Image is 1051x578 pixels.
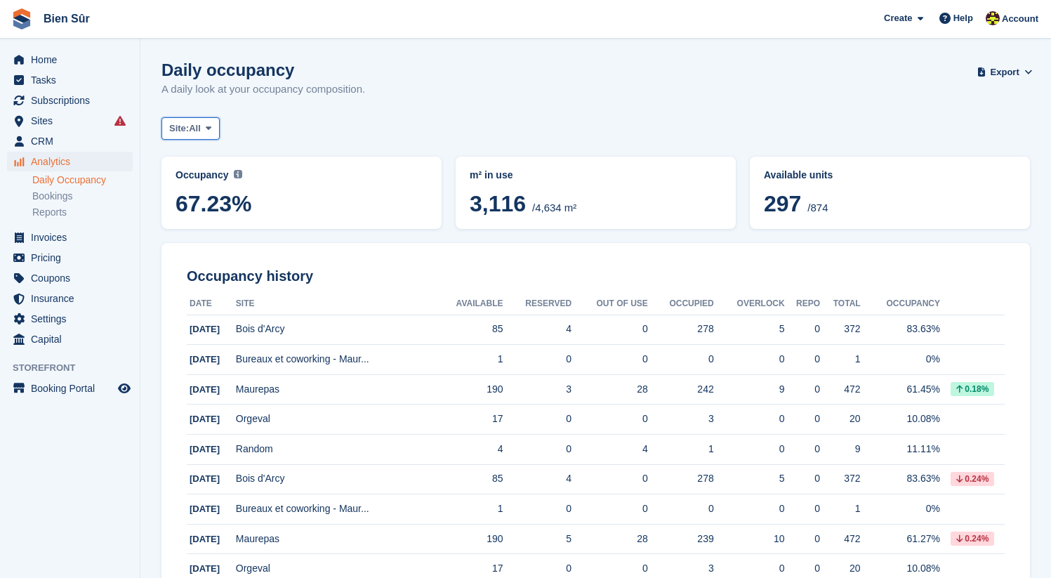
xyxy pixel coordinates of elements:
[571,494,648,525] td: 0
[190,384,220,395] span: [DATE]
[161,60,365,79] h1: Daily occupancy
[571,315,648,345] td: 0
[979,60,1030,84] button: Export
[503,494,572,525] td: 0
[32,206,133,219] a: Reports
[7,289,133,308] a: menu
[31,50,115,70] span: Home
[32,173,133,187] a: Daily Occupancy
[714,322,785,336] div: 5
[714,382,785,397] div: 9
[114,115,126,126] i: Smart entry sync failures have occurred
[31,329,115,349] span: Capital
[7,379,133,398] a: menu
[22,37,34,48] img: website_grey.svg
[764,168,1016,183] abbr: Current percentage of units occupied or overlocked
[39,22,69,34] div: v 4.0.25
[31,289,115,308] span: Insurance
[32,190,133,203] a: Bookings
[714,442,785,457] div: 0
[820,405,861,435] td: 20
[571,464,648,494] td: 0
[785,412,820,426] div: 0
[648,442,714,457] div: 1
[532,202,576,214] span: /4,634 m²
[31,91,115,110] span: Subscriptions
[648,501,714,516] div: 0
[7,329,133,349] a: menu
[7,248,133,268] a: menu
[785,442,820,457] div: 0
[1002,12,1038,26] span: Account
[38,7,95,30] a: Bien Sûr
[648,382,714,397] div: 242
[503,374,572,405] td: 3
[571,405,648,435] td: 0
[31,228,115,247] span: Invoices
[176,191,428,216] span: 67.23%
[503,524,572,554] td: 5
[648,293,714,315] th: Occupied
[187,293,236,315] th: Date
[190,563,220,574] span: [DATE]
[861,345,940,375] td: 0%
[861,464,940,494] td: 83.63%
[820,293,861,315] th: Total
[714,352,785,367] div: 0
[991,65,1019,79] span: Export
[807,202,828,214] span: /874
[236,524,434,554] td: Maurepas
[236,293,434,315] th: Site
[7,152,133,171] a: menu
[861,374,940,405] td: 61.45%
[571,374,648,405] td: 28
[785,293,820,315] th: Repo
[648,561,714,576] div: 3
[861,315,940,345] td: 83.63%
[470,191,526,216] span: 3,116
[433,405,503,435] td: 17
[648,412,714,426] div: 3
[11,8,32,29] img: stora-icon-8386f47178a22dfd0bd8f6a31ec36ba5ce8667c1dd55bd0f319d3a0aa187defe.svg
[571,293,648,315] th: Out of Use
[190,504,220,514] span: [DATE]
[986,11,1000,25] img: Marie Tran
[37,37,154,48] div: Domain: [DOMAIN_NAME]
[13,361,140,375] span: Storefront
[7,50,133,70] a: menu
[714,293,785,315] th: Overlock
[433,464,503,494] td: 85
[884,11,912,25] span: Create
[31,111,115,131] span: Sites
[820,315,861,345] td: 372
[161,81,365,98] p: A daily look at your occupancy composition.
[648,471,714,486] div: 278
[433,435,503,465] td: 4
[7,111,133,131] a: menu
[785,352,820,367] div: 0
[861,435,940,465] td: 11.11%
[470,168,722,183] abbr: Current breakdown of %{unit} occupied
[190,354,220,364] span: [DATE]
[38,88,49,100] img: tab_domain_overview_orange.svg
[31,70,115,90] span: Tasks
[7,228,133,247] a: menu
[571,524,648,554] td: 28
[648,352,714,367] div: 0
[433,315,503,345] td: 85
[470,169,513,180] span: m² in use
[571,435,648,465] td: 4
[7,268,133,288] a: menu
[820,524,861,554] td: 472
[714,561,785,576] div: 0
[433,524,503,554] td: 190
[785,501,820,516] div: 0
[190,534,220,544] span: [DATE]
[785,471,820,486] div: 0
[820,435,861,465] td: 9
[503,293,572,315] th: Reserved
[190,324,220,334] span: [DATE]
[785,322,820,336] div: 0
[7,131,133,151] a: menu
[714,501,785,516] div: 0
